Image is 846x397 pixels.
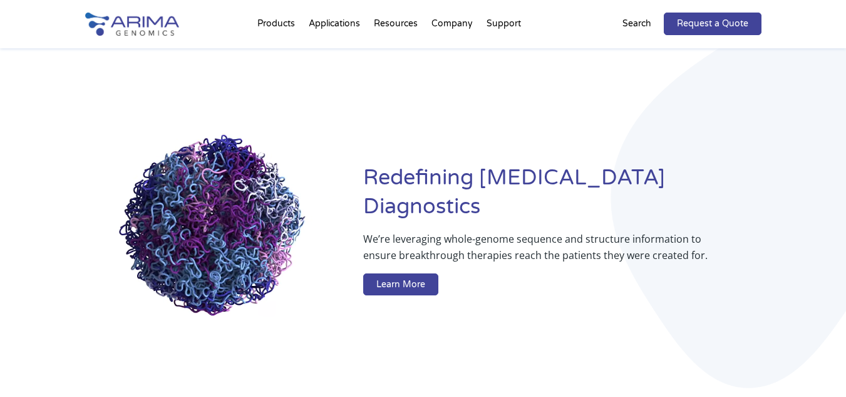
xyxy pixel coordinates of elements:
[622,16,651,32] p: Search
[363,231,711,273] p: We’re leveraging whole-genome sequence and structure information to ensure breakthrough therapies...
[363,273,438,296] a: Learn More
[783,337,846,397] iframe: Chat Widget
[363,164,761,231] h1: Redefining [MEDICAL_DATA] Diagnostics
[664,13,761,35] a: Request a Quote
[85,13,179,36] img: Arima-Genomics-logo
